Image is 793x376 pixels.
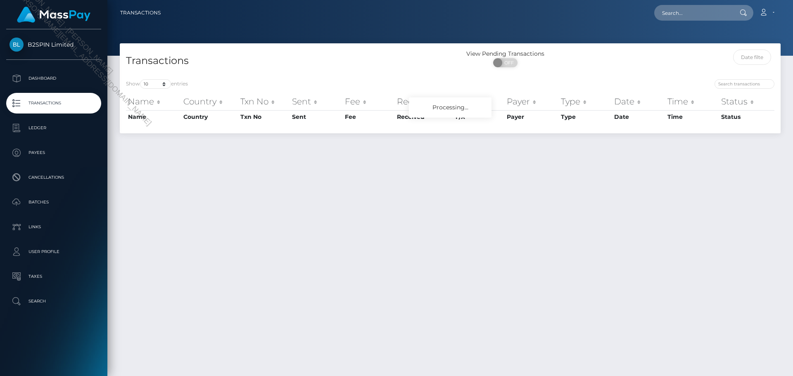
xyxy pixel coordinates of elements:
span: B2SPIN Limited [6,41,101,48]
a: Links [6,217,101,237]
th: Txn No [238,93,290,110]
th: Payer [505,93,559,110]
div: Processing... [409,97,491,118]
th: Time [665,93,719,110]
img: B2SPIN Limited [9,38,24,52]
th: Sent [290,93,343,110]
a: Taxes [6,266,101,287]
th: Time [665,110,719,123]
input: Date filter [733,50,772,65]
h4: Transactions [126,54,444,68]
a: Batches [6,192,101,213]
th: Fee [343,93,395,110]
th: Received [395,93,453,110]
a: User Profile [6,241,101,262]
th: Type [559,93,612,110]
a: Cancellations [6,167,101,188]
p: Batches [9,196,98,208]
p: Cancellations [9,171,98,184]
label: Show entries [126,79,188,89]
p: Payees [9,147,98,159]
th: Status [719,110,774,123]
th: Txn No [238,110,290,123]
img: MassPay Logo [17,7,90,23]
a: Transactions [120,4,161,21]
p: User Profile [9,246,98,258]
a: Dashboard [6,68,101,89]
th: Date [612,110,665,123]
th: F/X [453,93,505,110]
th: Payer [505,110,559,123]
p: Taxes [9,270,98,283]
th: Country [181,93,239,110]
p: Links [9,221,98,233]
p: Transactions [9,97,98,109]
th: Name [126,110,181,123]
span: OFF [498,58,518,67]
th: Sent [290,110,343,123]
a: Ledger [6,118,101,138]
a: Payees [6,142,101,163]
div: View Pending Transactions [450,50,560,58]
select: Showentries [140,79,171,89]
input: Search... [654,5,732,21]
th: Fee [343,110,395,123]
th: Date [612,93,665,110]
th: Status [719,93,774,110]
th: Received [395,110,453,123]
p: Dashboard [9,72,98,85]
a: Transactions [6,93,101,114]
input: Search transactions [715,79,774,89]
th: Name [126,93,181,110]
a: Search [6,291,101,312]
th: Country [181,110,239,123]
th: Type [559,110,612,123]
p: Ledger [9,122,98,134]
p: Search [9,295,98,307]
